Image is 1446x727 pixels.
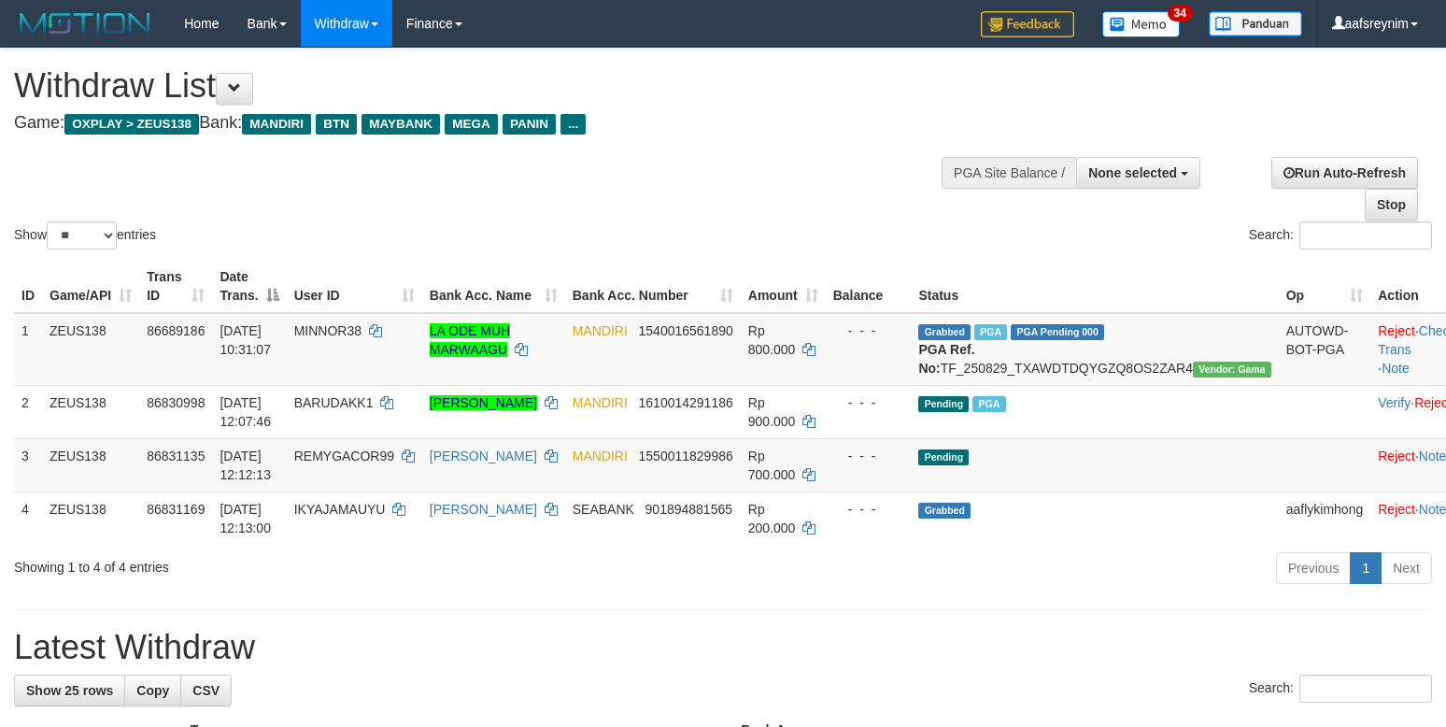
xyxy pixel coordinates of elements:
[573,395,628,410] span: MANDIRI
[422,260,565,313] th: Bank Acc. Name: activate to sort column ascending
[639,395,733,410] span: Copy 1610014291186 to clipboard
[14,438,42,492] td: 3
[1279,260,1371,313] th: Op: activate to sort column ascending
[242,114,311,135] span: MANDIRI
[1382,361,1410,376] a: Note
[918,342,974,376] b: PGA Ref. No:
[220,323,271,357] span: [DATE] 10:31:07
[14,550,588,577] div: Showing 1 to 4 of 4 entries
[573,449,628,463] span: MANDIRI
[1271,157,1418,189] a: Run Auto-Refresh
[294,502,386,517] span: IKYAJAMAUYU
[1168,5,1193,21] span: 34
[1381,552,1432,584] a: Next
[1378,323,1415,338] a: Reject
[1193,362,1271,378] span: Vendor URL: https://trx31.1velocity.biz
[1249,221,1432,249] label: Search:
[147,502,205,517] span: 86831169
[14,492,42,545] td: 4
[1276,552,1351,584] a: Previous
[14,114,945,133] h4: Game: Bank:
[1378,502,1415,517] a: Reject
[147,395,205,410] span: 86830998
[124,675,181,706] a: Copy
[430,395,537,410] a: [PERSON_NAME]
[14,221,156,249] label: Show entries
[430,323,510,357] a: LA ODE MUH MARWAAGU
[918,503,971,519] span: Grabbed
[136,683,169,698] span: Copy
[748,502,796,535] span: Rp 200.000
[1299,675,1432,703] input: Search:
[1279,313,1371,386] td: AUTOWD-BOT-PGA
[294,395,374,410] span: BARUDAKK1
[573,323,628,338] span: MANDIRI
[645,502,732,517] span: Copy 901894881565 to clipboard
[503,114,556,135] span: PANIN
[833,447,904,465] div: - - -
[748,449,796,482] span: Rp 700.000
[741,260,826,313] th: Amount: activate to sort column ascending
[139,260,212,313] th: Trans ID: activate to sort column ascending
[147,323,205,338] span: 86689186
[748,395,796,429] span: Rp 900.000
[639,449,733,463] span: Copy 1550011829986 to clipboard
[1088,165,1177,180] span: None selected
[294,449,394,463] span: REMYGACOR99
[14,385,42,438] td: 2
[14,260,42,313] th: ID
[212,260,286,313] th: Date Trans.: activate to sort column descending
[14,675,125,706] a: Show 25 rows
[918,449,969,465] span: Pending
[833,500,904,519] div: - - -
[14,629,1432,666] h1: Latest Withdraw
[42,385,139,438] td: ZEUS138
[1350,552,1382,584] a: 1
[942,157,1076,189] div: PGA Site Balance /
[1076,157,1200,189] button: None selected
[1365,189,1418,221] a: Stop
[14,313,42,386] td: 1
[1209,11,1302,36] img: panduan.png
[833,393,904,412] div: - - -
[14,67,945,105] h1: Withdraw List
[361,114,440,135] span: MAYBANK
[430,449,537,463] a: [PERSON_NAME]
[918,396,969,412] span: Pending
[1011,324,1104,340] span: PGA Pending
[974,324,1007,340] span: Marked by aafkaynarin
[42,492,139,545] td: ZEUS138
[14,9,156,37] img: MOTION_logo.png
[1378,449,1415,463] a: Reject
[220,395,271,429] span: [DATE] 12:07:46
[26,683,113,698] span: Show 25 rows
[47,221,117,249] select: Showentries
[147,449,205,463] span: 86831135
[430,502,537,517] a: [PERSON_NAME]
[1378,395,1411,410] a: Verify
[748,323,796,357] span: Rp 800.000
[911,313,1278,386] td: TF_250829_TXAWDTDQYGZQ8OS2ZAR4
[911,260,1278,313] th: Status
[1102,11,1181,37] img: Button%20Memo.svg
[918,324,971,340] span: Grabbed
[220,502,271,535] span: [DATE] 12:13:00
[981,11,1074,37] img: Feedback.jpg
[1249,675,1432,703] label: Search:
[1279,492,1371,545] td: aaflykimhong
[294,323,361,338] span: MINNOR38
[445,114,498,135] span: MEGA
[972,396,1005,412] span: Marked by aafsreyleap
[833,321,904,340] div: - - -
[639,323,733,338] span: Copy 1540016561890 to clipboard
[1299,221,1432,249] input: Search:
[192,683,220,698] span: CSV
[560,114,586,135] span: ...
[42,313,139,386] td: ZEUS138
[573,502,634,517] span: SEABANK
[42,260,139,313] th: Game/API: activate to sort column ascending
[42,438,139,492] td: ZEUS138
[287,260,422,313] th: User ID: activate to sort column ascending
[826,260,912,313] th: Balance
[565,260,741,313] th: Bank Acc. Number: activate to sort column ascending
